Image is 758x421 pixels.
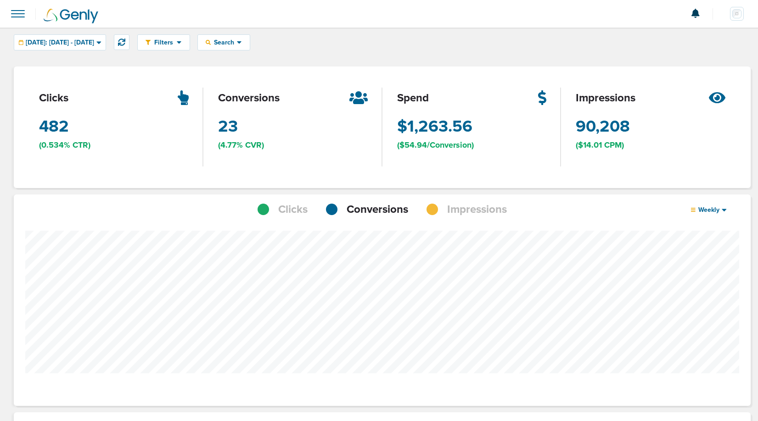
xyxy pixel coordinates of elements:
[576,90,635,106] span: impressions
[397,139,474,151] span: ($54.94/Conversion)
[151,39,177,46] span: Filters
[347,202,408,217] span: Conversions
[39,139,90,151] span: (0.534% CTR)
[26,39,94,46] span: [DATE]: [DATE] - [DATE]
[576,139,624,151] span: ($14.01 CPM)
[218,90,280,106] span: conversions
[39,115,69,138] span: 482
[211,39,237,46] span: Search
[218,139,264,151] span: (4.77% CVR)
[39,90,68,106] span: clicks
[44,9,98,23] img: Genly
[576,115,630,138] span: 90,208
[397,90,429,106] span: spend
[397,115,472,138] span: $1,263.56
[447,202,507,217] span: Impressions
[218,115,238,138] span: 23
[278,202,308,217] span: Clicks
[696,206,722,214] span: Weekly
